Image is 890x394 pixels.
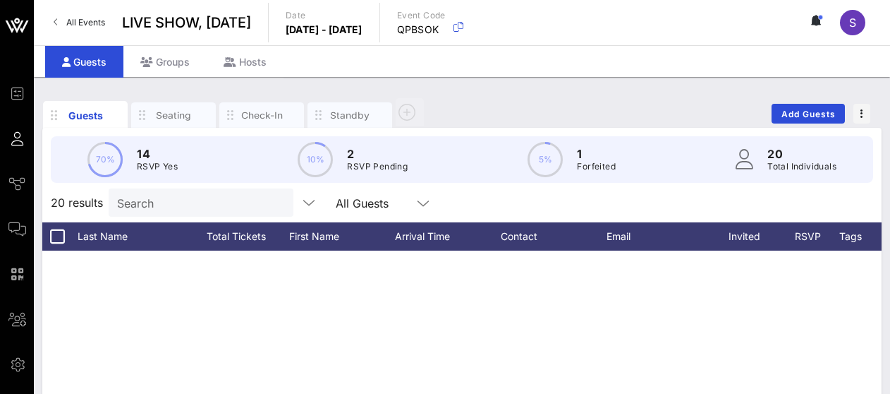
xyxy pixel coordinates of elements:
[336,197,389,210] div: All Guests
[207,46,284,78] div: Hosts
[64,108,106,123] div: Guests
[395,222,501,251] div: Arrival Time
[606,222,712,251] div: Email
[122,12,251,33] span: LIVE SHOW, [DATE]
[772,104,845,124] button: Add Guests
[66,17,105,28] span: All Events
[781,109,836,119] span: Add Guests
[289,222,395,251] div: First Name
[45,46,123,78] div: Guests
[152,109,195,122] div: Seating
[712,222,790,251] div: Invited
[577,160,616,174] p: Forfeited
[137,145,178,162] p: 14
[501,222,606,251] div: Contact
[790,222,839,251] div: RSVP
[78,222,183,251] div: Last Name
[397,23,446,37] p: QPBSOK
[329,109,371,122] div: Standby
[51,194,103,211] span: 20 results
[183,222,289,251] div: Total Tickets
[849,16,856,30] span: S
[240,109,283,122] div: Check-In
[397,8,446,23] p: Event Code
[840,10,865,35] div: S
[286,23,362,37] p: [DATE] - [DATE]
[45,11,114,34] a: All Events
[767,145,836,162] p: 20
[327,189,440,217] div: All Guests
[286,8,362,23] p: Date
[123,46,207,78] div: Groups
[347,145,408,162] p: 2
[577,145,616,162] p: 1
[137,160,178,174] p: RSVP Yes
[347,160,408,174] p: RSVP Pending
[767,160,836,174] p: Total Individuals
